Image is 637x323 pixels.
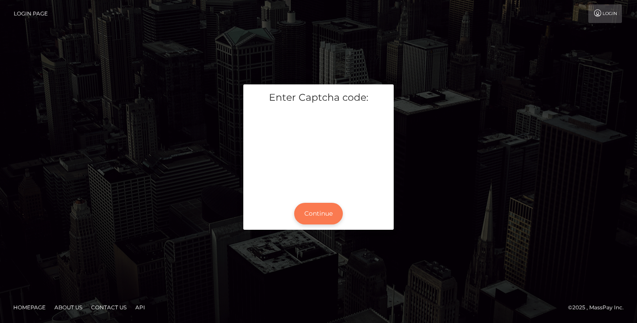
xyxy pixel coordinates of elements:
[88,300,130,314] a: Contact Us
[51,300,86,314] a: About Us
[132,300,149,314] a: API
[568,303,630,312] div: © 2025 , MassPay Inc.
[250,111,387,190] iframe: mtcaptcha
[588,4,622,23] a: Login
[250,91,387,105] h5: Enter Captcha code:
[294,203,343,224] button: Continue
[10,300,49,314] a: Homepage
[14,4,48,23] a: Login Page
